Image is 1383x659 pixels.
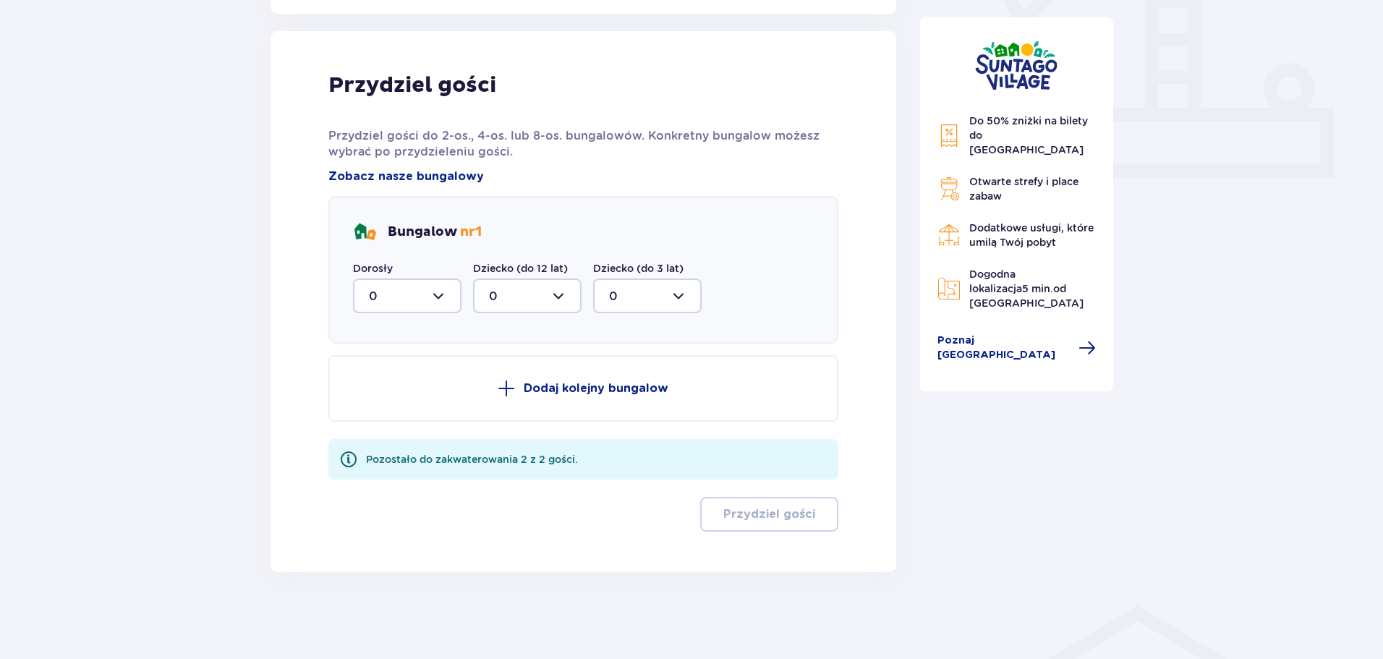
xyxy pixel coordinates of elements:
[937,124,961,148] img: Discount Icon
[937,277,961,300] img: Map Icon
[353,261,393,276] label: Dorosły
[593,261,684,276] label: Dziecko (do 3 lat)
[328,72,496,99] p: Przydziel gości
[328,169,484,184] a: Zobacz nasze bungalowy
[969,115,1088,156] span: Do 50% zniżki na bilety do [GEOGRAPHIC_DATA]
[1022,283,1053,294] span: 5 min.
[328,355,838,422] button: Dodaj kolejny bungalow
[366,452,578,467] div: Pozostało do zakwaterowania 2 z 2 gości.
[969,176,1078,202] span: Otwarte strefy i place zabaw
[969,222,1094,248] span: Dodatkowe usługi, które umilą Twój pobyt
[937,177,961,200] img: Grill Icon
[328,128,838,160] p: Przydziel gości do 2-os., 4-os. lub 8-os. bungalowów. Konkretny bungalow możesz wybrać po przydzi...
[388,224,482,241] p: Bungalow
[700,497,838,532] button: Przydziel gości
[473,261,568,276] label: Dziecko (do 12 lat)
[975,41,1058,90] img: Suntago Village
[969,268,1084,309] span: Dogodna lokalizacja od [GEOGRAPHIC_DATA]
[937,333,1071,362] span: Poznaj [GEOGRAPHIC_DATA]
[460,224,482,240] span: nr 1
[937,224,961,247] img: Restaurant Icon
[723,506,815,522] p: Przydziel gości
[937,333,1097,362] a: Poznaj [GEOGRAPHIC_DATA]
[353,221,376,244] img: bungalows Icon
[524,380,668,396] p: Dodaj kolejny bungalow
